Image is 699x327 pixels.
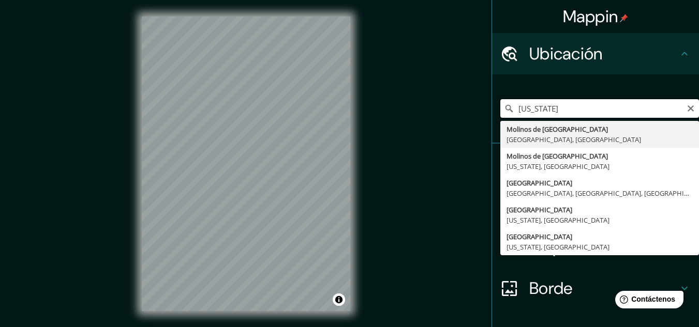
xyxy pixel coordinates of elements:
font: Molinos de [GEOGRAPHIC_DATA] [507,151,608,161]
div: Borde [492,268,699,309]
div: Patas [492,144,699,185]
font: [US_STATE], [GEOGRAPHIC_DATA] [507,215,609,225]
font: Molinos de [GEOGRAPHIC_DATA] [507,124,608,134]
div: Disposición [492,226,699,268]
button: Claro [687,103,695,113]
input: Elige tu ciudad o zona [500,99,699,118]
div: Ubicación [492,33,699,74]
iframe: Lanzador de widgets de ayuda [607,287,688,316]
img: pin-icon.png [620,14,628,22]
font: Ubicación [529,43,603,65]
font: [US_STATE], [GEOGRAPHIC_DATA] [507,162,609,171]
canvas: Mapa [142,17,350,311]
font: [GEOGRAPHIC_DATA] [507,178,572,188]
font: Borde [529,277,573,299]
font: [GEOGRAPHIC_DATA] [507,232,572,241]
font: [US_STATE], [GEOGRAPHIC_DATA] [507,242,609,252]
div: Estilo [492,185,699,226]
font: [GEOGRAPHIC_DATA] [507,205,572,214]
font: [GEOGRAPHIC_DATA], [GEOGRAPHIC_DATA] [507,135,641,144]
button: Activar o desactivar atribución [333,293,345,306]
font: Mappin [563,6,618,27]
